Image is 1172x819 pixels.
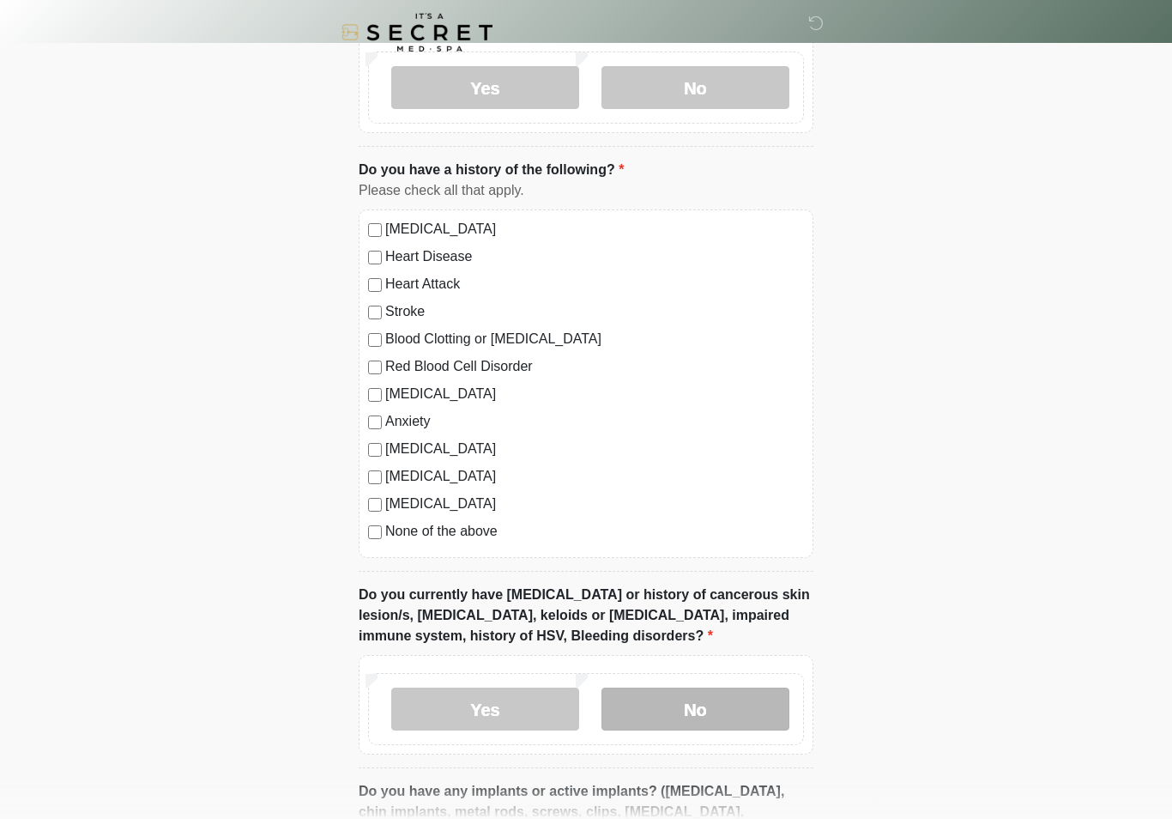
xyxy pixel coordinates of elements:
[368,251,382,264] input: Heart Disease
[385,246,804,267] label: Heart Disease
[385,219,804,240] label: [MEDICAL_DATA]
[359,160,624,180] label: Do you have a history of the following?
[385,439,804,459] label: [MEDICAL_DATA]
[385,356,804,377] label: Red Blood Cell Disorder
[601,688,789,731] label: No
[368,498,382,512] input: [MEDICAL_DATA]
[385,274,804,294] label: Heart Attack
[385,521,804,542] label: None of the above
[368,470,382,484] input: [MEDICAL_DATA]
[385,384,804,404] label: [MEDICAL_DATA]
[368,278,382,292] input: Heart Attack
[368,361,382,374] input: Red Blood Cell Disorder
[368,223,382,237] input: [MEDICAL_DATA]
[385,466,804,487] label: [MEDICAL_DATA]
[601,66,789,109] label: No
[368,525,382,539] input: None of the above
[341,13,492,52] img: It's A Secret Med Spa Logo
[368,306,382,319] input: Stroke
[368,333,382,347] input: Blood Clotting or [MEDICAL_DATA]
[391,688,579,731] label: Yes
[385,301,804,322] label: Stroke
[385,411,804,432] label: Anxiety
[391,66,579,109] label: Yes
[385,329,804,349] label: Blood Clotting or [MEDICAL_DATA]
[368,388,382,402] input: [MEDICAL_DATA]
[359,180,813,201] div: Please check all that apply.
[385,494,804,514] label: [MEDICAL_DATA]
[368,416,382,429] input: Anxiety
[368,443,382,457] input: [MEDICAL_DATA]
[359,585,813,646] label: Do you currently have [MEDICAL_DATA] or history of cancerous skin lesion/s, [MEDICAL_DATA], keloi...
